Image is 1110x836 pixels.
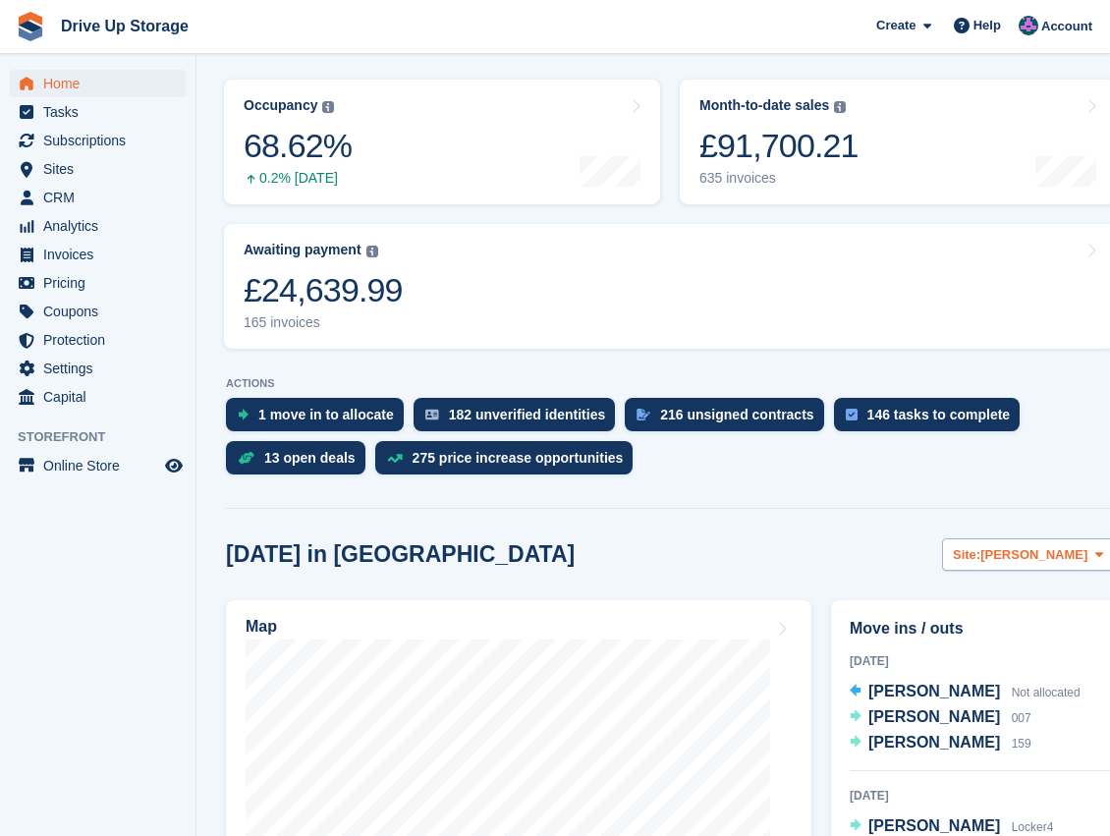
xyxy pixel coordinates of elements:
[850,680,1081,705] a: [PERSON_NAME] Not allocated
[10,127,186,154] a: menu
[43,70,161,97] span: Home
[244,170,352,187] div: 0.2% [DATE]
[226,541,575,568] h2: [DATE] in [GEOGRAPHIC_DATA]
[868,817,1000,834] span: [PERSON_NAME]
[10,241,186,268] a: menu
[387,454,403,463] img: price_increase_opportunities-93ffe204e8149a01c8c9dc8f82e8f89637d9d84a8eef4429ea346261dce0b2c0.svg
[413,450,624,466] div: 275 price increase opportunities
[10,269,186,297] a: menu
[244,270,403,310] div: £24,639.99
[375,441,643,484] a: 275 price increase opportunities
[224,80,660,204] a: Occupancy 68.62% 0.2% [DATE]
[10,298,186,325] a: menu
[834,101,846,113] img: icon-info-grey-7440780725fd019a000dd9b08b2336e03edf1995a4989e88bcd33f0948082b44.svg
[18,427,195,447] span: Storefront
[43,241,161,268] span: Invoices
[53,10,196,42] a: Drive Up Storage
[43,155,161,183] span: Sites
[1041,17,1092,36] span: Account
[1012,686,1081,699] span: Not allocated
[10,355,186,382] a: menu
[637,409,650,420] img: contract_signature_icon-13c848040528278c33f63329250d36e43548de30e8caae1d1a13099fd9432cc5.svg
[867,407,1011,422] div: 146 tasks to complete
[868,708,1000,725] span: [PERSON_NAME]
[246,618,277,636] h2: Map
[226,398,414,441] a: 1 move in to allocate
[162,454,186,477] a: Preview store
[850,731,1031,756] a: [PERSON_NAME] 159
[10,98,186,126] a: menu
[43,98,161,126] span: Tasks
[258,407,394,422] div: 1 move in to allocate
[868,734,1000,751] span: [PERSON_NAME]
[43,184,161,211] span: CRM
[625,398,833,441] a: 216 unsigned contracts
[43,452,161,479] span: Online Store
[868,683,1000,699] span: [PERSON_NAME]
[244,242,361,258] div: Awaiting payment
[238,451,254,465] img: deal-1b604bf984904fb50ccaf53a9ad4b4a5d6e5aea283cecdc64d6e3604feb123c2.svg
[43,355,161,382] span: Settings
[43,212,161,240] span: Analytics
[699,170,859,187] div: 635 invoices
[238,409,249,420] img: move_ins_to_allocate_icon-fdf77a2bb77ea45bf5b3d319d69a93e2d87916cf1d5bf7949dd705db3b84f3ca.svg
[1012,820,1054,834] span: Locker4
[43,269,161,297] span: Pricing
[425,409,439,420] img: verify_identity-adf6edd0f0f0b5bbfe63781bf79b02c33cf7c696d77639b501bdc392416b5a36.svg
[876,16,916,35] span: Create
[850,705,1031,731] a: [PERSON_NAME] 007
[244,126,352,166] div: 68.62%
[699,126,859,166] div: £91,700.21
[699,97,829,114] div: Month-to-date sales
[226,441,375,484] a: 13 open deals
[10,383,186,411] a: menu
[16,12,45,41] img: stora-icon-8386f47178a22dfd0bd8f6a31ec36ba5ce8667c1dd55bd0f319d3a0aa187defe.svg
[834,398,1030,441] a: 146 tasks to complete
[10,70,186,97] a: menu
[846,409,858,420] img: task-75834270c22a3079a89374b754ae025e5fb1db73e45f91037f5363f120a921f8.svg
[1012,711,1031,725] span: 007
[43,127,161,154] span: Subscriptions
[322,101,334,113] img: icon-info-grey-7440780725fd019a000dd9b08b2336e03edf1995a4989e88bcd33f0948082b44.svg
[244,314,403,331] div: 165 invoices
[660,407,813,422] div: 216 unsigned contracts
[953,545,980,565] span: Site:
[10,212,186,240] a: menu
[1012,737,1031,751] span: 159
[244,97,317,114] div: Occupancy
[366,246,378,257] img: icon-info-grey-7440780725fd019a000dd9b08b2336e03edf1995a4989e88bcd33f0948082b44.svg
[43,383,161,411] span: Capital
[43,326,161,354] span: Protection
[43,298,161,325] span: Coupons
[1019,16,1038,35] img: Andy
[449,407,606,422] div: 182 unverified identities
[264,450,356,466] div: 13 open deals
[10,155,186,183] a: menu
[10,452,186,479] a: menu
[980,545,1087,565] span: [PERSON_NAME]
[973,16,1001,35] span: Help
[414,398,626,441] a: 182 unverified identities
[10,326,186,354] a: menu
[10,184,186,211] a: menu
